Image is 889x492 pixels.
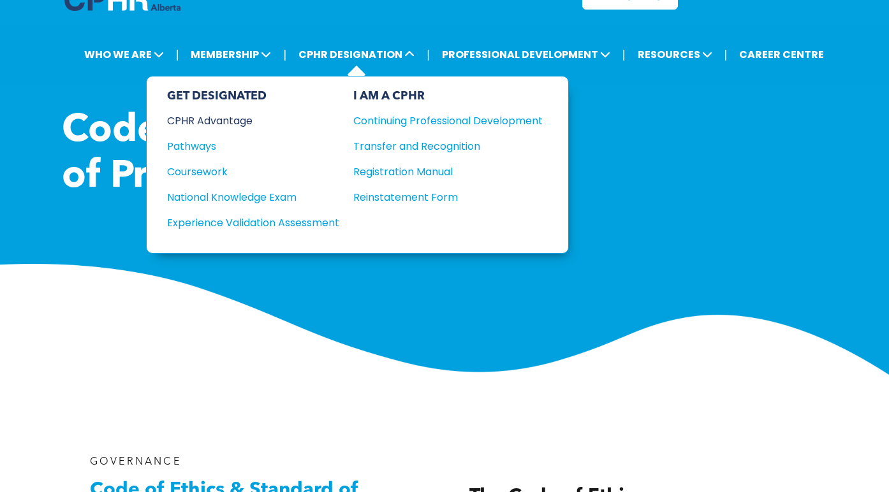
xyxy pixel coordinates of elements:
[167,189,322,205] div: National Knowledge Exam
[176,41,179,68] li: |
[80,43,168,66] span: WHO WE ARE
[353,113,524,129] div: Continuing Professional Development
[353,138,524,154] div: Transfer and Recognition
[353,189,524,205] div: Reinstatement Form
[353,89,543,103] div: I AM A CPHR
[622,41,626,68] li: |
[187,43,275,66] span: MEMBERSHIP
[167,113,322,129] div: CPHR Advantage
[62,112,544,196] span: Code of Ethics & Standard of Professional Conduct
[167,215,322,231] div: Experience Validation Assessment
[167,189,339,205] a: National Knowledge Exam
[167,138,322,154] div: Pathways
[353,113,543,129] a: Continuing Professional Development
[283,41,286,68] li: |
[427,41,430,68] li: |
[167,164,339,180] a: Coursework
[353,164,524,180] div: Registration Manual
[724,41,728,68] li: |
[634,43,716,66] span: RESOURCES
[735,43,828,66] a: CAREER CENTRE
[353,164,543,180] a: Registration Manual
[167,113,339,129] a: CPHR Advantage
[353,189,543,205] a: Reinstatement Form
[353,138,543,154] a: Transfer and Recognition
[167,138,339,154] a: Pathways
[167,164,322,180] div: Coursework
[438,43,614,66] span: PROFESSIONAL DEVELOPMENT
[295,43,418,66] span: CPHR DESIGNATION
[90,457,181,467] span: GOVERNANCE
[167,215,339,231] a: Experience Validation Assessment
[167,89,339,103] div: GET DESIGNATED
